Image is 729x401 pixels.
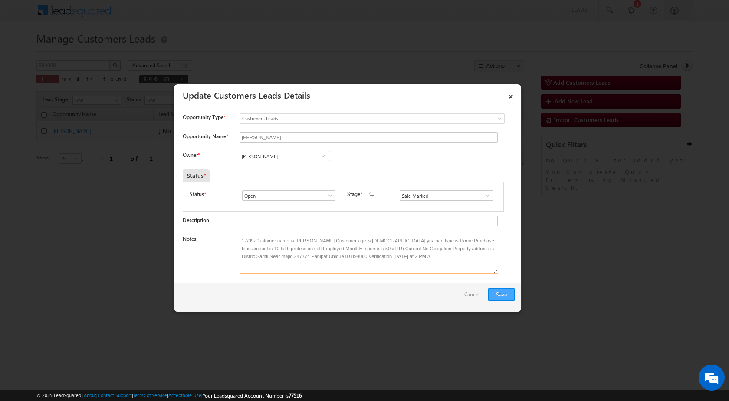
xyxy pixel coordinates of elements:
[400,190,493,201] input: Type to Search
[168,392,201,398] a: Acceptable Use
[183,113,223,121] span: Opportunity Type
[480,191,491,200] a: Show All Items
[84,392,96,398] a: About
[322,191,333,200] a: Show All Items
[488,288,515,301] button: Save
[240,151,330,161] input: Type to Search
[318,152,328,160] a: Show All Items
[183,169,210,182] div: Status
[203,392,302,399] span: Your Leadsquared Account Number is
[183,235,196,242] label: Notes
[36,391,302,400] span: © 2025 LeadSquared | | | | |
[240,115,469,123] span: Customers Leads
[347,190,360,198] label: Stage
[242,190,335,201] input: Type to Search
[183,152,200,158] label: Owner
[183,133,228,139] label: Opportunity Name
[240,113,505,124] a: Customers Leads
[183,89,310,101] a: Update Customers Leads Details
[503,87,518,103] a: ×
[183,217,209,223] label: Description
[289,392,302,399] span: 77516
[464,288,484,305] a: Cancel
[133,392,167,398] a: Terms of Service
[190,190,204,198] label: Status
[98,392,132,398] a: Contact Support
